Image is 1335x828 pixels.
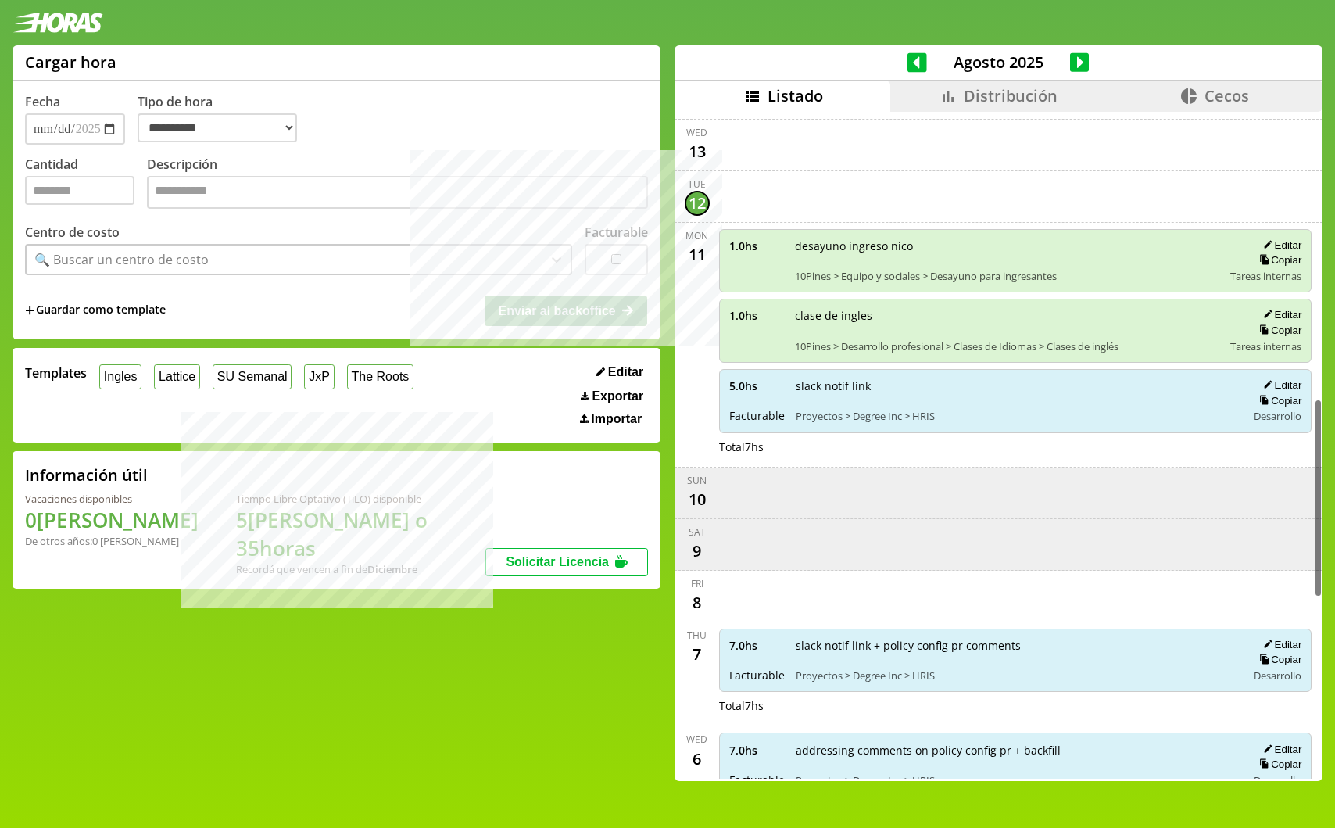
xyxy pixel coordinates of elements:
div: 12 [685,191,710,216]
span: 1.0 hs [729,238,784,253]
div: Sun [687,474,707,487]
span: Agosto 2025 [927,52,1070,73]
span: Tareas internas [1230,339,1301,353]
input: Cantidad [25,176,134,205]
span: Tareas internas [1230,269,1301,283]
label: Facturable [585,224,648,241]
div: Wed [686,733,707,746]
div: 11 [685,242,710,267]
button: Lattice [154,364,200,389]
button: JxP [304,364,334,389]
label: Fecha [25,93,60,110]
span: Listado [768,85,823,106]
span: 1.0 hs [729,308,784,323]
span: + [25,302,34,319]
span: 7.0 hs [729,638,785,653]
span: slack notif link + policy config pr comments [796,638,1237,653]
span: Proyectos > Degree Inc > HRIS [796,773,1237,787]
div: Total 7 hs [719,439,1312,454]
span: 5.0 hs [729,378,785,393]
textarea: Descripción [147,176,648,209]
button: Solicitar Licencia [485,548,648,576]
div: Recordá que vencen a fin de [236,562,485,576]
button: Copiar [1254,253,1301,267]
div: Total 7 hs [719,698,1312,713]
button: Editar [1258,378,1301,392]
b: Diciembre [367,562,417,576]
div: scrollable content [675,112,1322,779]
span: slack notif link [796,378,1237,393]
div: Tiempo Libre Optativo (TiLO) disponible [236,492,485,506]
img: logotipo [13,13,103,33]
button: Copiar [1254,394,1301,407]
span: Facturable [729,772,785,787]
label: Tipo de hora [138,93,310,145]
button: Editar [1258,308,1301,321]
div: 6 [685,746,710,771]
div: Vacaciones disponibles [25,492,199,506]
button: Editar [1258,743,1301,756]
label: Centro de costo [25,224,120,241]
button: Editar [592,364,648,380]
button: SU Semanal [213,364,292,389]
span: Importar [591,412,642,426]
div: 9 [685,539,710,564]
span: Facturable [729,668,785,683]
span: desayuno ingreso nico [795,238,1220,253]
span: clase de ingles [795,308,1220,323]
div: 🔍 Buscar un centro de costo [34,251,209,268]
div: De otros años: 0 [PERSON_NAME] [25,534,199,548]
div: Fri [691,577,703,590]
button: Editar [1258,638,1301,651]
h1: 0 [PERSON_NAME] [25,506,199,534]
span: 7.0 hs [729,743,785,758]
div: Wed [686,126,707,139]
span: +Guardar como template [25,302,166,319]
span: Distribución [964,85,1058,106]
span: Editar [608,365,643,379]
div: 7 [685,642,710,667]
span: Solicitar Licencia [506,555,609,568]
div: 10 [685,487,710,512]
span: addressing comments on policy config pr + backfill [796,743,1237,758]
button: Copiar [1254,758,1301,771]
span: 10Pines > Equipo y sociales > Desayuno para ingresantes [795,269,1220,283]
div: Sat [689,525,706,539]
span: Proyectos > Degree Inc > HRIS [796,409,1237,423]
label: Cantidad [25,156,147,213]
button: Exportar [576,389,648,404]
button: Ingles [99,364,141,389]
span: 10Pines > Desarrollo profesional > Clases de Idiomas > Clases de inglés [795,339,1220,353]
div: 8 [685,590,710,615]
h1: 5 [PERSON_NAME] o 35 horas [236,506,485,562]
h2: Información útil [25,464,148,486]
h1: Cargar hora [25,52,116,73]
span: Templates [25,364,87,382]
div: 13 [685,139,710,164]
button: Copiar [1254,324,1301,337]
div: Tue [688,177,706,191]
span: Facturable [729,408,785,423]
span: Exportar [592,389,643,403]
button: Editar [1258,238,1301,252]
button: The Roots [347,364,413,389]
div: Mon [685,229,708,242]
span: Proyectos > Degree Inc > HRIS [796,668,1237,683]
span: Desarrollo [1254,409,1301,423]
button: Copiar [1254,653,1301,666]
span: Cecos [1204,85,1249,106]
div: Thu [687,629,707,642]
label: Descripción [147,156,648,213]
span: Desarrollo [1254,773,1301,787]
select: Tipo de hora [138,113,297,142]
span: Desarrollo [1254,668,1301,683]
